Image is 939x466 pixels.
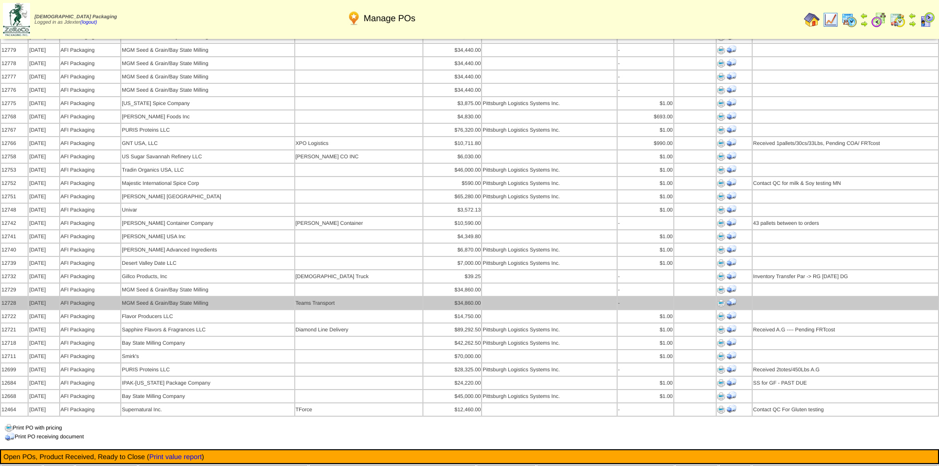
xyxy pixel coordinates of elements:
td: Pittsburgh Logistics Systems Inc. [482,190,616,203]
td: [DATE] [29,97,59,109]
td: 12711 [1,350,28,362]
td: Received A.G ---- Pending FRTcost [753,323,938,336]
img: Print [717,326,725,334]
td: Pittsburgh Logistics Systems Inc. [482,257,616,269]
img: arrowleft.gif [860,12,868,20]
img: Print [717,113,725,121]
td: TForce [295,403,422,416]
img: Print Receiving Document [727,111,736,121]
td: 12699 [1,363,28,376]
td: - [618,403,673,416]
img: Print [717,46,725,54]
td: AFI Packaging [60,403,121,416]
div: $1.00 [618,394,673,399]
td: 12758 [1,150,28,163]
div: $1.00 [618,207,673,213]
td: Tradin Organics USA, LLC [121,164,294,176]
div: $42,262.50 [424,340,481,346]
td: [DATE] [29,71,59,83]
td: 12728 [1,297,28,309]
img: Print Receiving Document [727,337,736,347]
img: Print [717,233,725,241]
td: [DATE] [29,204,59,216]
div: $1.00 [618,354,673,359]
td: AFI Packaging [60,177,121,189]
td: Sapphire Flavors & Fragrances LLC [121,323,294,336]
td: [DATE] [29,110,59,123]
td: [DATE] [29,257,59,269]
td: [DATE] [29,403,59,416]
td: MGM Seed & Grain/Bay State Milling [121,84,294,96]
img: arrowright.gif [860,20,868,28]
img: Print Receiving Document [727,364,736,374]
td: 12741 [1,230,28,243]
td: - [618,284,673,296]
td: AFI Packaging [60,124,121,136]
td: - [618,363,673,376]
div: $65,280.00 [424,194,481,200]
div: $1.00 [618,340,673,346]
td: - [618,270,673,283]
td: 12752 [1,177,28,189]
div: $10,711.80 [424,141,481,146]
td: Received 1pallets/30cs/33Lbs, Pending COA/ FRTcost [753,137,938,149]
td: AFI Packaging [60,390,121,402]
img: Print [717,166,725,174]
td: AFI Packaging [60,84,121,96]
img: Print Receiving Document [727,271,736,281]
td: 12779 [1,44,28,56]
td: AFI Packaging [60,323,121,336]
div: $34,440.00 [424,61,481,67]
img: Print [717,246,725,254]
td: Inventory Transfer Par -> RG [DATE] DG [753,270,938,283]
img: Print [717,206,725,214]
div: $1.00 [618,380,673,386]
div: $3,875.00 [424,101,481,107]
td: 12739 [1,257,28,269]
a: (logout) [80,20,97,25]
td: Majestic International Spice Corp [121,177,294,189]
div: $34,860.00 [424,287,481,293]
td: Diamond Line Delivery [295,323,422,336]
td: [DATE] [29,350,59,362]
td: Pittsburgh Logistics Systems Inc. [482,97,616,109]
img: home.gif [804,12,820,28]
td: 12742 [1,217,28,229]
td: [DATE] [29,164,59,176]
td: AFI Packaging [60,217,121,229]
td: 12729 [1,284,28,296]
td: AFI Packaging [60,337,121,349]
td: [DATE] [29,363,59,376]
td: Desert Valley Date LLC [121,257,294,269]
div: $45,000.00 [424,394,481,399]
td: AFI Packaging [60,44,121,56]
img: Print [717,153,725,161]
div: $1.00 [618,247,673,253]
img: Print [717,60,725,68]
div: $4,830.00 [424,114,481,120]
img: Print Receiving Document [727,284,736,294]
td: 12777 [1,71,28,83]
td: 12464 [1,403,28,416]
td: Univar [121,204,294,216]
td: Flavor Producers LLC [121,310,294,323]
td: [DATE] [29,323,59,336]
td: 12767 [1,124,28,136]
img: Print Receiving Document [727,138,736,147]
td: PURIS Proteins LLC [121,124,294,136]
div: $6,870.00 [424,247,481,253]
div: $4,349.80 [424,234,481,240]
img: line_graph.gif [823,12,838,28]
td: AFI Packaging [60,97,121,109]
td: [DATE] [29,177,59,189]
td: 12722 [1,310,28,323]
img: Print [717,353,725,360]
img: Print [717,406,725,414]
td: 12740 [1,244,28,256]
td: PURIS Proteins LLC [121,363,294,376]
td: Pittsburgh Logistics Systems Inc. [482,244,616,256]
td: Contact QC for milk & Soy testing MN [753,177,938,189]
td: AFI Packaging [60,190,121,203]
td: MGM Seed & Grain/Bay State Milling [121,284,294,296]
div: $6,030.00 [424,154,481,160]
